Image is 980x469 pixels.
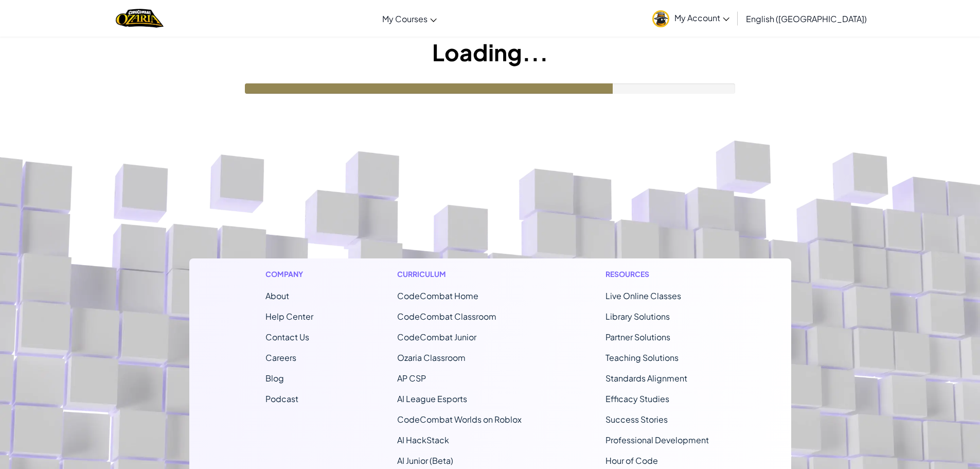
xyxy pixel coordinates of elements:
[605,332,670,342] a: Partner Solutions
[605,455,658,466] a: Hour of Code
[605,352,679,363] a: Teaching Solutions
[674,12,729,23] span: My Account
[116,8,164,29] a: Ozaria by CodeCombat logo
[397,269,522,280] h1: Curriculum
[605,435,709,445] a: Professional Development
[605,414,668,425] a: Success Stories
[605,373,687,384] a: Standards Alignment
[605,393,669,404] a: Efficacy Studies
[605,290,681,301] a: Live Online Classes
[397,290,478,301] span: CodeCombat Home
[265,393,298,404] a: Podcast
[746,13,867,24] span: English ([GEOGRAPHIC_DATA])
[605,311,670,322] a: Library Solutions
[265,332,309,342] span: Contact Us
[265,311,313,322] a: Help Center
[397,332,476,342] a: CodeCombat Junior
[397,414,522,425] a: CodeCombat Worlds on Roblox
[397,435,449,445] a: AI HackStack
[116,8,164,29] img: Home
[397,352,466,363] a: Ozaria Classroom
[265,373,284,384] a: Blog
[377,5,442,32] a: My Courses
[652,10,669,27] img: avatar
[741,5,872,32] a: English ([GEOGRAPHIC_DATA])
[382,13,427,24] span: My Courses
[647,2,735,34] a: My Account
[397,311,496,322] a: CodeCombat Classroom
[397,393,467,404] a: AI League Esports
[605,269,715,280] h1: Resources
[397,455,453,466] a: AI Junior (Beta)
[265,269,313,280] h1: Company
[397,373,426,384] a: AP CSP
[265,352,296,363] a: Careers
[265,290,289,301] a: About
